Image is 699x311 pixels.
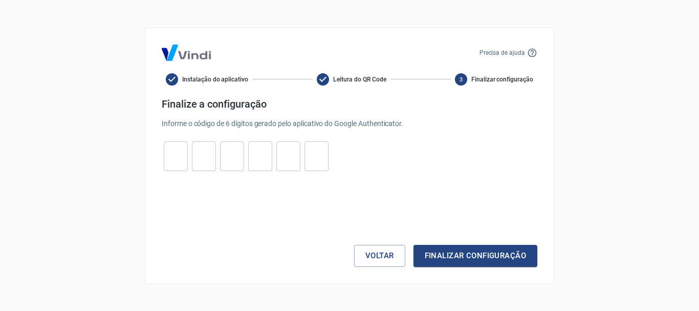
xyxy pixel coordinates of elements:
text: 3 [460,76,463,82]
p: Informe o código de 6 dígitos gerado pelo aplicativo do Google Authenticator. [162,118,537,129]
button: Voltar [354,245,405,266]
h4: Finalize a configuração [162,98,537,110]
button: Finalizar configuração [413,245,537,266]
span: Leitura do QR Code [333,75,386,84]
p: Precisa de ajuda [479,48,525,57]
span: Instalação do aplicativo [182,75,248,84]
span: Finalizar configuração [471,75,533,84]
img: Logo Vind [162,45,211,61]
